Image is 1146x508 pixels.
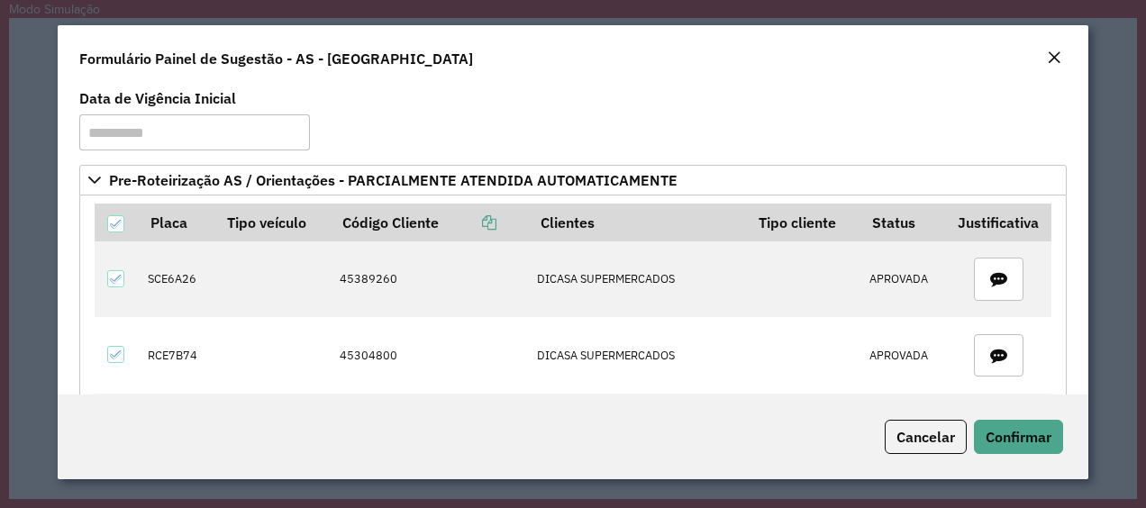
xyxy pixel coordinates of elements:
[79,165,1068,195] a: Pre-Roteirização AS / Orientações - PARCIALMENTE ATENDIDA AUTOMATICAMENTE
[439,213,496,231] a: Copiar
[79,48,473,69] h4: Formulário Painel de Sugestão - AS - [GEOGRAPHIC_DATA]
[330,204,528,241] th: Código Cliente
[859,317,945,393] td: APROVADA
[138,241,214,317] td: SCE6A26
[528,394,747,469] td: CENCOSUD BRASIL COME CENCOSUD BRASIL COME
[974,420,1063,454] button: Confirmar
[986,428,1051,446] span: Confirmar
[528,241,747,317] td: DICASA SUPERMERCADOS
[109,173,678,187] span: Pre-Roteirização AS / Orientações - PARCIALMENTE ATENDIDA AUTOMATICAMENTE
[528,317,747,393] td: DICASA SUPERMERCADOS
[1047,50,1061,65] em: Fechar
[1041,47,1067,70] button: Close
[330,394,528,469] td: 45304004 45304011
[138,204,214,241] th: Placa
[747,204,860,241] th: Tipo cliente
[859,394,945,469] td: APROVADA
[859,204,945,241] th: Status
[330,317,528,393] td: 45304800
[859,241,945,317] td: APROVADA
[528,204,747,241] th: Clientes
[214,204,330,241] th: Tipo veículo
[885,420,967,454] button: Cancelar
[138,317,214,393] td: RCE7B74
[945,204,1050,241] th: Justificativa
[330,241,528,317] td: 45389260
[896,428,955,446] span: Cancelar
[79,87,236,109] label: Data de Vigência Inicial
[138,394,214,469] td: QAJ0554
